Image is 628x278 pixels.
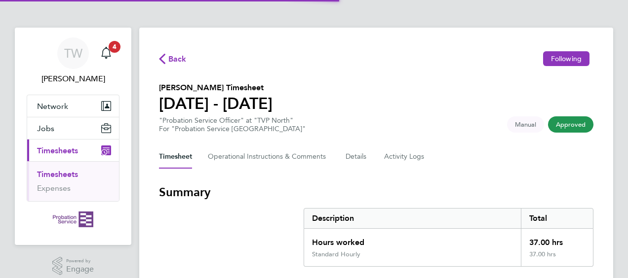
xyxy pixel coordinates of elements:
a: TW[PERSON_NAME] [27,37,119,85]
h1: [DATE] - [DATE] [159,94,273,113]
div: 37.00 hrs [521,250,593,266]
button: Jobs [27,117,119,139]
div: 37.00 hrs [521,229,593,250]
span: Engage [66,265,94,274]
div: Summary [304,208,593,267]
span: Timothy Weston [27,73,119,85]
button: Network [27,95,119,117]
span: Jobs [37,124,54,133]
span: TW [64,47,82,60]
button: Timesheet [159,145,192,169]
button: Timesheets [27,139,119,161]
span: Powered by [66,257,94,265]
span: Network [37,102,68,111]
span: Following [551,54,582,63]
a: 4 [96,37,116,69]
span: Timesheets [37,146,78,155]
span: 4 [109,41,120,53]
h3: Summary [159,184,593,200]
div: Description [304,208,521,228]
div: Standard Hourly [312,250,360,258]
span: This timesheet has been approved. [548,116,593,133]
div: Hours worked [304,229,521,250]
button: Details [346,145,368,169]
a: Timesheets [37,170,78,179]
button: Operational Instructions & Comments [208,145,330,169]
div: Timesheets [27,161,119,201]
button: Back [159,52,187,65]
nav: Main navigation [15,28,131,245]
button: Activity Logs [384,145,426,169]
a: Powered byEngage [52,257,94,276]
h2: [PERSON_NAME] Timesheet [159,82,273,94]
div: Total [521,208,593,228]
span: Back [168,53,187,65]
a: Expenses [37,183,71,193]
img: probationservice-logo-retina.png [53,211,93,227]
button: Following [543,51,589,66]
span: This timesheet was manually created. [507,116,544,133]
div: For "Probation Service [GEOGRAPHIC_DATA]" [159,125,306,133]
a: Go to home page [27,211,119,227]
div: "Probation Service Officer" at "TVP North" [159,116,306,133]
